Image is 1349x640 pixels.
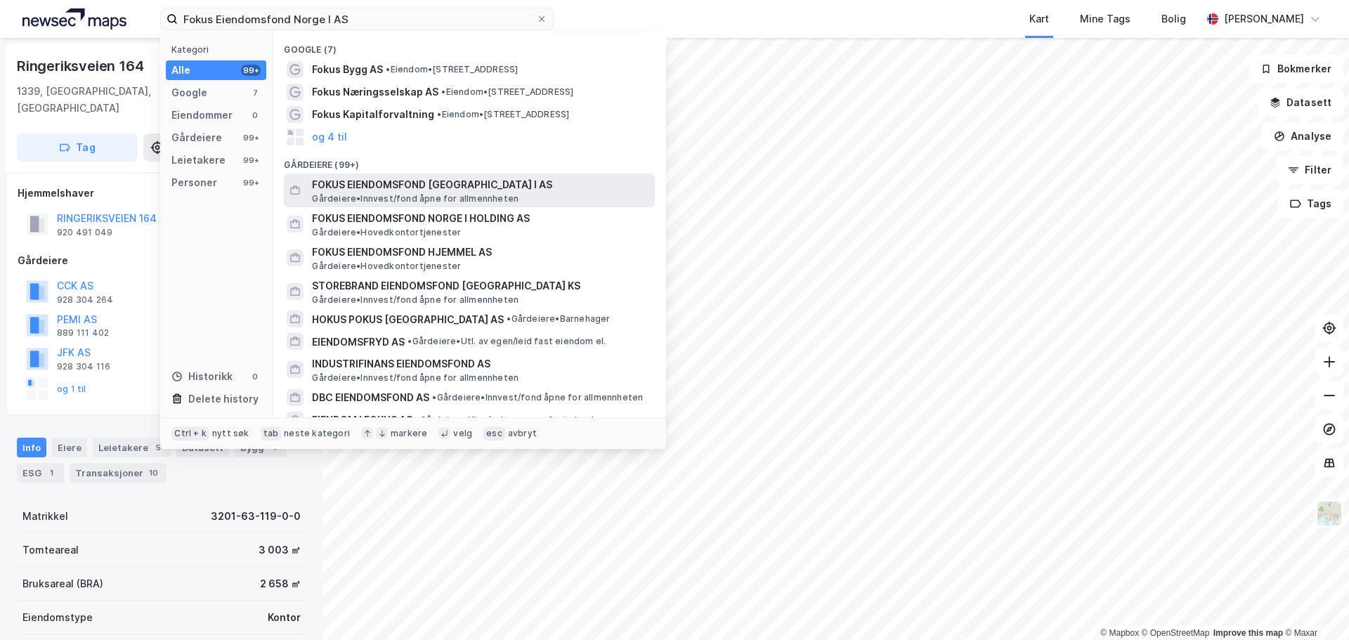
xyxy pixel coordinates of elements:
div: avbryt [508,428,537,439]
span: Fokus Bygg AS [312,61,383,78]
div: Tomteareal [22,542,79,559]
div: 928 304 264 [57,294,113,306]
div: 10 [146,466,161,480]
div: Matrikkel [22,508,68,525]
div: 99+ [241,132,261,143]
span: FOKUS EIENDOMSFOND NORGE I HOLDING AS [312,210,649,227]
span: • [415,414,419,425]
span: Gårdeiere • Hovedkontortjenester [312,227,461,238]
span: Fokus Kapitalforvaltning [312,106,434,123]
div: 0 [249,110,261,121]
div: esc [483,426,505,440]
span: • [432,392,436,403]
input: Søk på adresse, matrikkel, gårdeiere, leietakere eller personer [178,8,536,30]
div: Google (7) [273,33,666,58]
button: Tag [17,133,138,162]
div: tab [261,426,282,440]
span: • [507,313,511,324]
span: EIENDOMSFRYD AS [312,334,405,351]
button: Filter [1276,156,1343,184]
div: 99+ [241,155,261,166]
div: Eiendommer [171,107,233,124]
div: Ctrl + k [171,426,209,440]
button: Datasett [1258,89,1343,117]
div: Hjemmelshaver [18,185,306,202]
span: STOREBRAND EIENDOMSFOND [GEOGRAPHIC_DATA] KS [312,277,649,294]
div: 5 [151,440,165,455]
span: INDUSTRIFINANS EIENDOMSFOND AS [312,355,649,372]
span: FOKUS EIENDOMSFOND [GEOGRAPHIC_DATA] I AS [312,176,649,193]
span: • [408,336,412,346]
div: Eiendomstype [22,609,93,626]
span: • [441,86,445,97]
div: Eiere [52,438,87,457]
span: Gårdeiere • Barnehager [507,313,610,325]
div: velg [453,428,472,439]
div: Personer [171,174,217,191]
span: Eiendom • [STREET_ADDRESS] [386,64,518,75]
button: Analyse [1262,122,1343,150]
button: og 4 til [312,129,347,145]
div: 99+ [241,65,261,76]
div: Kontor [268,609,301,626]
span: Fokus Næringsselskap AS [312,84,438,100]
div: Info [17,438,46,457]
div: 928 304 116 [57,361,110,372]
div: Kategori [171,44,266,55]
div: 0 [249,371,261,382]
div: 99+ [241,177,261,188]
div: markere [391,428,427,439]
img: Z [1316,500,1343,527]
iframe: Chat Widget [1279,573,1349,640]
a: Improve this map [1213,628,1283,638]
span: Eiendom • [STREET_ADDRESS] [441,86,573,98]
div: Google [171,84,207,101]
button: Bokmerker [1249,55,1343,83]
div: neste kategori [284,428,350,439]
div: Historikk [171,368,233,385]
a: Mapbox [1100,628,1139,638]
div: Leietakere [93,438,171,457]
span: HOKUS POKUS [GEOGRAPHIC_DATA] AS [312,311,504,328]
div: Mine Tags [1080,11,1130,27]
div: 889 111 402 [57,327,109,339]
span: EIENDOM I FOKUS AS [312,412,412,429]
div: 3 003 ㎡ [259,542,301,559]
div: nytt søk [212,428,249,439]
span: • [437,109,441,119]
div: 920 491 049 [57,227,112,238]
a: OpenStreetMap [1142,628,1210,638]
div: 1339, [GEOGRAPHIC_DATA], [GEOGRAPHIC_DATA] [17,83,198,117]
div: 7 [249,87,261,98]
div: Delete history [188,391,259,407]
div: Gårdeiere (99+) [273,148,666,174]
div: ESG [17,463,64,483]
div: Gårdeiere [18,252,306,269]
div: Kart [1029,11,1049,27]
span: Gårdeiere • Innvest/fond åpne for allmennheten [312,372,519,384]
div: Bolig [1161,11,1186,27]
div: Leietakere [171,152,226,169]
div: 2 658 ㎡ [260,575,301,592]
div: [PERSON_NAME] [1224,11,1304,27]
span: Gårdeiere • Kjøp/salg av egen fast eiendom [415,414,607,426]
span: FOKUS EIENDOMSFOND HJEMMEL AS [312,244,649,261]
div: Alle [171,62,190,79]
span: Eiendom • [STREET_ADDRESS] [437,109,569,120]
div: Ringeriksveien 164 [17,55,146,77]
div: Transaksjoner [70,463,167,483]
span: Gårdeiere • Innvest/fond åpne for allmennheten [312,193,519,204]
div: Bruksareal (BRA) [22,575,103,592]
span: • [386,64,390,74]
img: logo.a4113a55bc3d86da70a041830d287a7e.svg [22,8,126,30]
div: Gårdeiere [171,129,222,146]
span: Gårdeiere • Innvest/fond åpne for allmennheten [432,392,643,403]
span: Gårdeiere • Innvest/fond åpne for allmennheten [312,294,519,306]
span: Gårdeiere • Utl. av egen/leid fast eiendom el. [408,336,606,347]
div: 3201-63-119-0-0 [211,508,301,525]
span: Gårdeiere • Hovedkontortjenester [312,261,461,272]
button: Tags [1278,190,1343,218]
span: DBC EIENDOMSFOND AS [312,389,429,406]
div: 1 [44,466,58,480]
